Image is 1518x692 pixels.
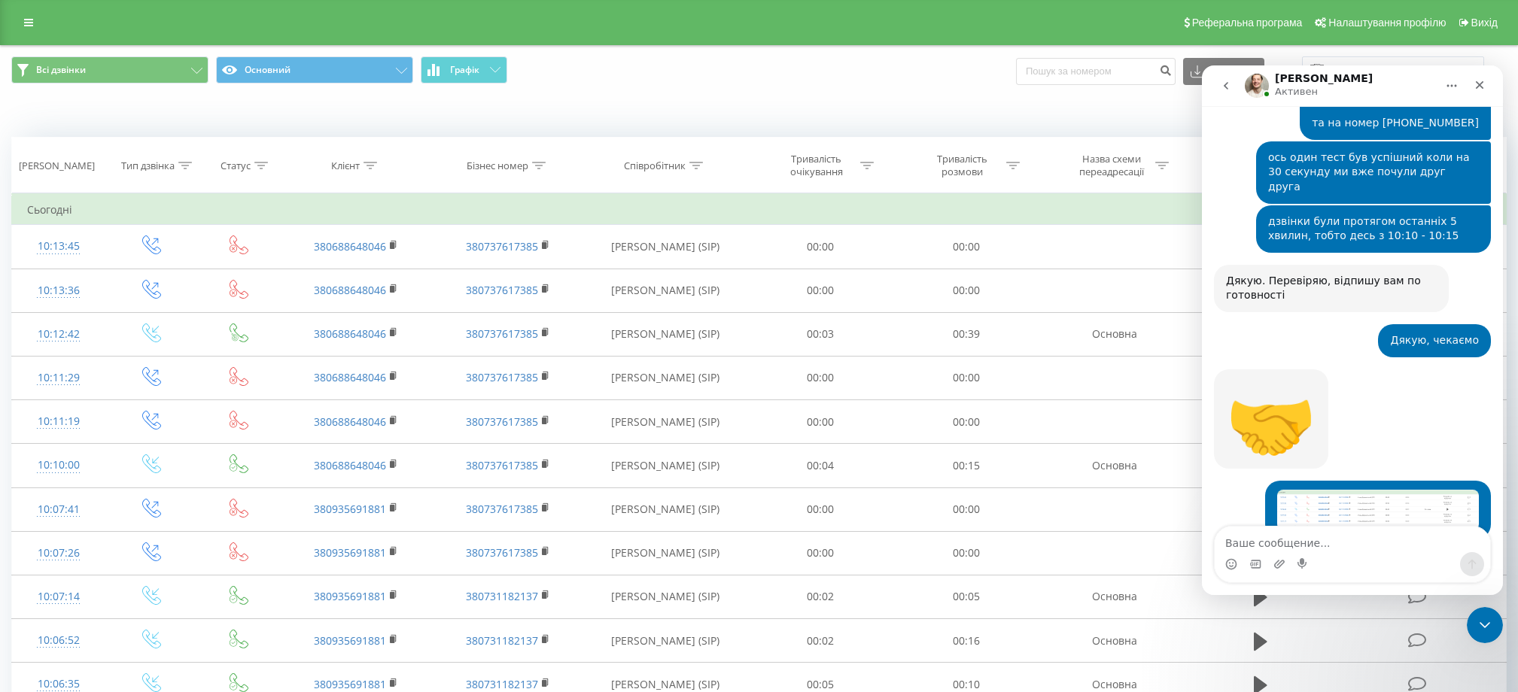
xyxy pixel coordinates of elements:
[450,65,479,75] span: Графік
[747,487,893,531] td: 00:00
[314,414,386,429] a: 380688648046
[893,312,1039,356] td: 00:39
[893,356,1039,399] td: 00:00
[1039,575,1191,618] td: Основна
[11,56,208,83] button: Всі дзвінки
[466,239,538,253] a: 380737617385
[27,320,90,349] div: 10:12:42
[624,159,686,172] div: Співробітник
[331,159,360,172] div: Клієнт
[221,159,251,172] div: Статус
[922,153,1002,178] div: Тривалість розмови
[893,269,1039,312] td: 00:00
[747,444,893,487] td: 00:04
[466,414,538,429] a: 380737617385
[584,619,747,663] td: [PERSON_NAME] (SIP)
[27,582,90,612] div: 10:07:14
[27,495,90,524] div: 10:07:41
[893,531,1039,575] td: 00:00
[747,619,893,663] td: 00:02
[466,283,538,297] a: 380737617385
[466,326,538,341] a: 380737617385
[1183,58,1264,85] button: Експорт
[216,56,413,83] button: Основний
[584,356,747,399] td: [PERSON_NAME] (SIP)
[27,539,90,568] div: 10:07:26
[584,269,747,312] td: [PERSON_NAME] (SIP)
[27,363,90,393] div: 10:11:29
[1039,619,1191,663] td: Основна
[314,326,386,341] a: 380688648046
[314,545,386,560] a: 380935691881
[27,626,90,655] div: 10:06:52
[893,444,1039,487] td: 00:15
[36,64,86,76] span: Всі дзвінки
[747,531,893,575] td: 00:00
[466,633,538,648] a: 380731182137
[584,487,747,531] td: [PERSON_NAME] (SIP)
[27,232,90,261] div: 10:13:45
[19,159,95,172] div: [PERSON_NAME]
[584,400,747,444] td: [PERSON_NAME] (SIP)
[1467,607,1503,643] iframe: Intercom live chat
[466,589,538,603] a: 380731182137
[893,487,1039,531] td: 00:00
[1328,17,1446,29] span: Налаштування профілю
[584,312,747,356] td: [PERSON_NAME] (SIP)
[584,575,747,618] td: [PERSON_NAME] (SIP)
[747,356,893,399] td: 00:00
[893,575,1039,618] td: 00:05
[584,531,747,575] td: [PERSON_NAME] (SIP)
[466,502,538,516] a: 380737617385
[314,502,386,516] a: 380935691881
[893,225,1039,269] td: 00:00
[893,400,1039,444] td: 00:00
[466,677,538,691] a: 380731182137
[747,400,893,444] td: 00:00
[27,276,90,305] div: 10:13:36
[314,283,386,297] a: 380688648046
[893,619,1039,663] td: 00:16
[747,225,893,269] td: 00:00
[12,195,1507,225] td: Сьогодні
[421,56,507,83] button: Графік
[584,225,747,269] td: [PERSON_NAME] (SIP)
[747,575,893,618] td: 00:02
[1071,153,1151,178] div: Назва схеми переадресації
[314,239,386,253] a: 380688648046
[314,458,386,472] a: 380688648046
[747,312,893,356] td: 00:03
[584,444,747,487] td: [PERSON_NAME] (SIP)
[314,633,386,648] a: 380935691881
[1202,65,1503,595] iframe: Intercom live chat
[467,159,528,172] div: Бізнес номер
[1192,17,1303,29] span: Реферальна програма
[27,451,90,480] div: 10:10:00
[1039,444,1191,487] td: Основна
[1471,17,1498,29] span: Вихід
